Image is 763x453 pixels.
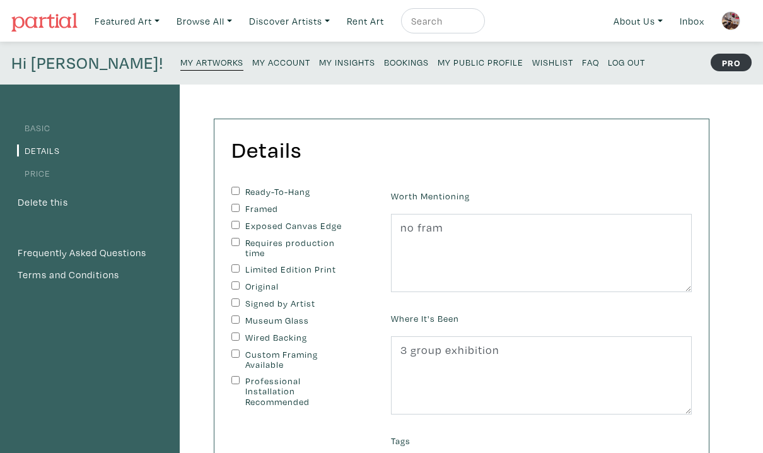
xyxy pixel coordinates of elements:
small: FAQ [582,56,599,68]
a: My Public Profile [438,53,523,70]
small: My Account [252,56,310,68]
button: Delete this [17,194,69,211]
a: Basic [17,122,50,134]
a: Details [17,144,60,156]
small: My Artworks [180,56,243,68]
small: Wishlist [532,56,573,68]
label: Ready-To-Hang [245,187,351,197]
input: Search [410,13,473,29]
label: Custom Framing Available [245,350,351,370]
a: Price [17,167,50,179]
small: Log Out [608,56,645,68]
a: My Artworks [180,53,243,71]
label: Museum Glass [245,315,351,326]
a: My Account [252,53,310,70]
a: My Insights [319,53,375,70]
a: Rent Art [341,8,390,34]
img: phpThumb.php [721,11,740,30]
label: Where It's Been [391,312,459,326]
label: Framed [245,204,351,215]
a: Wishlist [532,53,573,70]
a: Frequently Asked Questions [17,245,163,261]
small: My Insights [319,56,375,68]
a: Log Out [608,53,645,70]
small: Bookings [384,56,429,68]
a: Featured Art [89,8,165,34]
label: Original [245,281,351,292]
label: Professional Installation Recommended [245,376,351,408]
label: Tags [391,434,411,448]
h2: Details [231,136,301,163]
a: FAQ [582,53,599,70]
label: Limited Edition Print [245,264,351,275]
small: My Public Profile [438,56,523,68]
a: Terms and Conditions [17,267,163,283]
label: Signed by Artist [245,298,351,309]
a: About Us [608,8,668,34]
a: Discover Artists [243,8,335,34]
label: Requires production time [245,238,351,259]
a: Bookings [384,53,429,70]
label: Wired Backing [245,332,351,343]
h4: Hi [PERSON_NAME]! [11,53,163,73]
label: Worth Mentioning [391,189,470,203]
a: Inbox [674,8,710,34]
a: Browse All [171,8,238,34]
strong: PRO [711,54,752,71]
label: Exposed Canvas Edge [245,221,351,232]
